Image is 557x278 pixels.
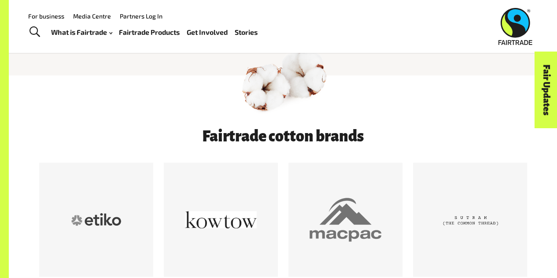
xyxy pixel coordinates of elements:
a: Toggle Search [24,21,45,43]
a: Fairtrade Products [119,26,180,38]
a: What is Fairtrade [51,26,112,38]
a: Get Involved [187,26,228,38]
a: Stories [235,26,258,38]
a: For business [28,12,64,20]
img: 06 Cotton [237,36,329,128]
a: Partners Log In [120,12,162,20]
img: Fairtrade Australia New Zealand logo [498,8,532,45]
h3: Fairtrade cotton brands [79,128,487,145]
a: Media Centre [73,12,111,20]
